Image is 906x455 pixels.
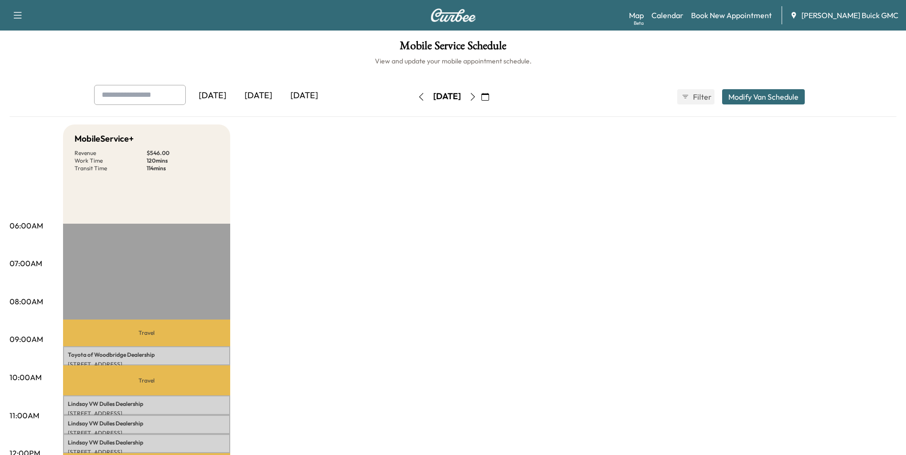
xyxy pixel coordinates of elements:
p: [STREET_ADDRESS] [68,361,225,368]
a: Calendar [651,10,683,21]
h6: View and update your mobile appointment schedule. [10,56,896,66]
p: Travel [63,320,230,346]
p: Revenue [75,149,147,157]
div: [DATE] [281,85,327,107]
p: [STREET_ADDRESS] [68,429,225,437]
p: Lindsay VW Dulles Dealership [68,420,225,427]
button: Filter [677,89,714,104]
span: Filter [693,91,710,103]
img: Curbee Logo [430,9,476,22]
p: Travel [63,365,230,395]
p: 06:00AM [10,220,43,231]
h1: Mobile Service Schedule [10,40,896,56]
span: [PERSON_NAME] Buick GMC [801,10,898,21]
p: Lindsay VW Dulles Dealership [68,400,225,408]
button: Modify Van Schedule [722,89,805,104]
div: [DATE] [190,85,235,107]
p: 11:00AM [10,410,39,421]
p: $ 546.00 [147,149,219,157]
p: Lindsay VW Dulles Dealership [68,439,225,446]
p: 08:00AM [10,296,43,307]
p: 09:00AM [10,333,43,345]
p: Work Time [75,157,147,165]
p: Transit Time [75,165,147,172]
p: 114 mins [147,165,219,172]
p: 10:00AM [10,372,42,383]
p: Toyota of Woodbridge Dealership [68,351,225,359]
div: [DATE] [235,85,281,107]
div: [DATE] [433,91,461,103]
a: Book New Appointment [691,10,772,21]
h5: MobileService+ [75,132,134,145]
p: 07:00AM [10,258,42,269]
p: [STREET_ADDRESS] [68,410,225,417]
p: 120 mins [147,157,219,165]
div: Beta [634,20,644,27]
a: MapBeta [629,10,644,21]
